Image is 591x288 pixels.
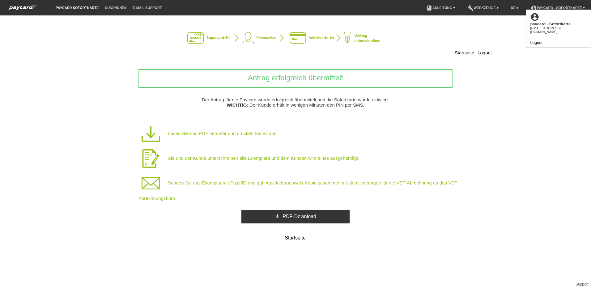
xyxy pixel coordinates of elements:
b: paycard - Sofortkarte [530,22,571,26]
span: PDF-Download [283,214,316,219]
i: account_circle [531,5,537,11]
a: paycard Sofortkarte [6,7,40,12]
a: E-Mail Support [130,6,165,10]
p: Senden Sie das Exemplar mit Pass/ID und ggf. Ausländerausweis-Kopie zusammen mit den Unterlagen f... [138,171,472,201]
a: Logout [530,40,542,45]
a: Kund*innen [102,6,130,10]
a: Support [576,282,589,286]
a: buildWerkzeuge ▾ [464,6,502,10]
a: paycard Sofortkarte [53,6,102,10]
a: account_circlepaycard - Sofortkarte ▾ [528,6,588,10]
img: icon-sign.png [138,146,163,171]
i: build [467,5,474,11]
p: Laden Sie das PDF herunter und drucken Sie es aus. [138,121,472,146]
a: Startseite [455,50,474,55]
i: account_circle [530,12,539,22]
a: Startseite [241,233,350,243]
i: get_app [275,214,280,219]
div: Antrag erfolgreich übermittelt [138,69,453,88]
a: Logout [478,50,492,55]
a: bookAnleitung ▾ [423,6,458,10]
img: paycard Sofortkarte [6,4,40,11]
img: icon-mail.png [138,171,163,196]
div: [EMAIL_ADDRESS][DOMAIN_NAME] [530,26,587,34]
img: instantcard-v2-de-4.png [187,32,404,44]
b: WICHTIG [227,102,247,108]
p: Der Antrag für die Paycard wurde erfolgreich übermittelt und die Sofortkarte wurde aktiviert. : D... [99,97,492,108]
img: icon-download.png [138,121,163,146]
a: DE ▾ [508,6,521,10]
p: Sie und der Kunde unterschreiben alle Exemplare und dem Kunden wird eines ausgehändigt. [138,146,472,171]
i: book [426,5,432,11]
a: get_app PDF-Download [241,210,350,223]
